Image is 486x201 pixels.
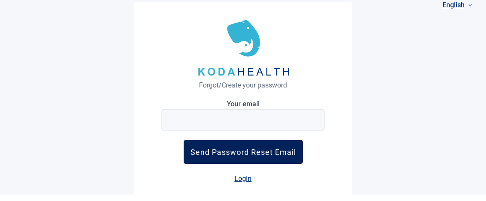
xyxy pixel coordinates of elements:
img: logo-light-bg-DHcWffvx.svg [194,16,292,80]
a: Login [234,175,252,183]
button: Send Password Reset Email [184,140,303,164]
div: Forgot/Create your password [170,80,316,90]
span: down [468,3,472,7]
div: Send Password Reset Email [190,148,296,157]
label: Your email [161,100,325,108]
